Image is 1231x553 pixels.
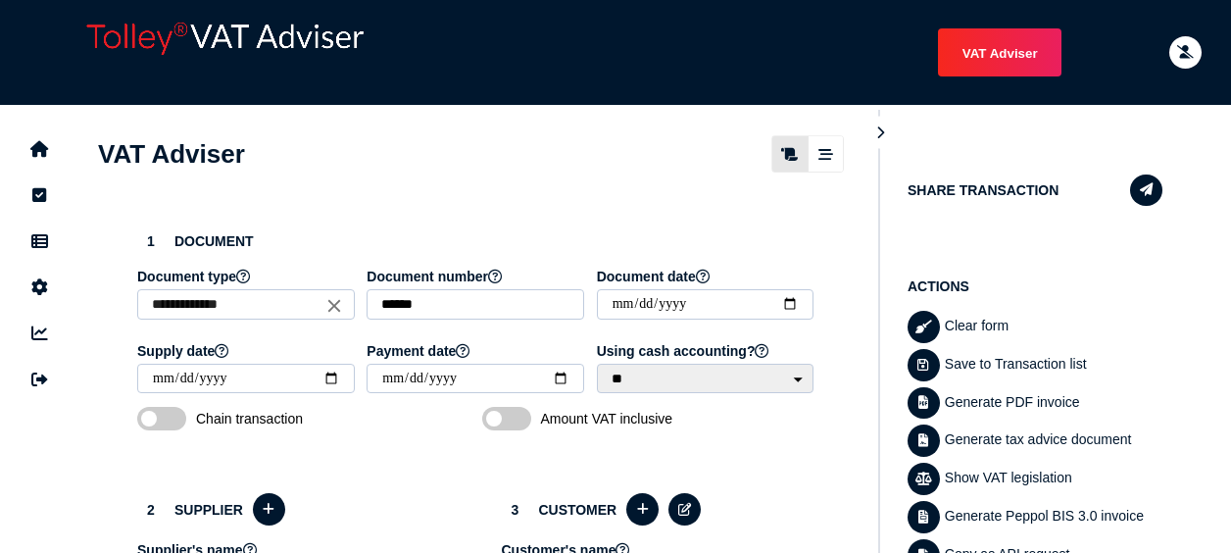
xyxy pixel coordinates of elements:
h1: Actions [908,278,1162,294]
div: 2 [137,496,165,524]
div: Show VAT legislation [940,460,1162,498]
mat-button-toggle: Stepper view [808,136,843,172]
button: Insights [19,313,60,354]
button: Sign out [19,359,60,400]
label: Using cash accounting? [597,343,816,359]
span: Chain transaction [196,411,402,427]
label: Document date [597,269,816,284]
mat-button-toggle: Classic scrolling page view [772,136,808,172]
h3: Supplier [137,490,453,528]
div: Generate Peppol BIS 3.0 invoice [940,498,1162,536]
button: Add a new supplier to the database [253,493,285,526]
button: Hide [864,117,897,149]
button: Generate pdf [908,387,940,420]
span: Amount VAT inclusive [541,411,747,427]
div: Save to Transaction list [940,346,1162,384]
button: Add a new customer to the database [626,493,659,526]
button: Edit selected customer in the database [668,493,701,526]
h3: Customer [502,490,817,528]
div: 3 [502,496,529,524]
button: Save transaction [908,349,940,381]
i: Close [323,294,345,316]
h1: VAT Adviser [98,139,245,170]
h1: Share transaction [908,182,1059,198]
button: Manage settings [19,267,60,308]
button: Home [19,128,60,170]
label: Payment date [367,343,586,359]
button: Generate tax advice document [908,425,940,457]
button: Share transaction [1130,175,1162,207]
label: Document number [367,269,586,284]
menu: navigate products [382,28,1061,76]
app-field: Select a document type [137,269,357,333]
div: Clear form [940,308,1162,346]
button: Tasks [19,175,60,216]
button: Shows a dropdown of VAT Advisor options [938,28,1061,76]
i: Data manager [31,241,48,242]
button: Data manager [19,221,60,262]
label: Supply date [137,343,357,359]
div: 1 [137,227,165,255]
div: app logo [78,15,372,90]
label: Document type [137,269,357,284]
button: Show VAT legislation [908,463,940,495]
i: Email needs to be verified [1177,46,1194,59]
h3: Document [137,227,816,255]
div: Generate PDF invoice [940,384,1162,423]
div: Generate tax advice document [940,422,1162,460]
button: Clear form data from invoice panel [908,311,940,343]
